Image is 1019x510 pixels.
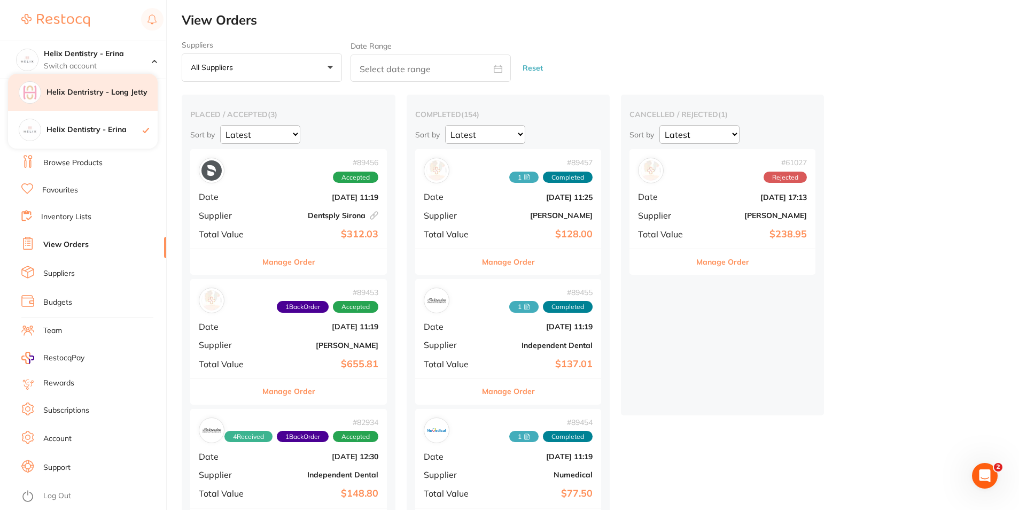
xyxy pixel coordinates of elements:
[265,229,378,240] b: $312.03
[201,160,222,181] img: Dentsply Sirona
[543,301,593,313] span: Completed
[43,353,84,364] span: RestocqPay
[629,130,654,140] p: Sort by
[199,340,256,350] span: Supplier
[277,301,329,313] span: Back orders
[486,488,593,499] b: $77.50
[21,352,84,364] a: RestocqPay
[19,82,41,103] img: Helix Dentristry - Long Jetty
[424,452,477,461] span: Date
[182,41,342,49] label: Suppliers
[44,49,152,59] h4: Helix Dentistry - Erina
[424,489,477,498] span: Total Value
[265,211,378,220] b: Dentsply Sirona
[21,352,34,364] img: RestocqPay
[199,489,256,498] span: Total Value
[199,470,256,480] span: Supplier
[43,326,62,336] a: Team
[509,418,593,427] span: # 89454
[764,158,807,167] span: # 61027
[265,193,378,202] b: [DATE] 11:19
[424,322,477,331] span: Date
[486,322,593,331] b: [DATE] 11:19
[277,288,378,297] span: # 89453
[638,211,691,220] span: Supplier
[700,229,807,240] b: $238.95
[482,378,535,404] button: Manage Order
[43,158,103,168] a: Browse Products
[764,172,807,183] span: Rejected
[543,172,593,183] span: Completed
[629,110,815,119] h2: cancelled / rejected ( 1 )
[43,378,74,389] a: Rewards
[509,301,539,313] span: Received
[224,418,378,427] span: # 82934
[21,14,90,27] img: Restocq Logo
[424,470,477,480] span: Supplier
[182,53,342,82] button: All suppliers
[426,420,447,441] img: Numedical
[333,172,378,183] span: Accepted
[265,452,378,461] b: [DATE] 12:30
[265,470,378,479] b: Independent Dental
[262,378,315,404] button: Manage Order
[21,488,163,505] button: Log Out
[509,288,593,297] span: # 89455
[424,340,477,350] span: Supplier
[415,110,601,119] h2: completed ( 154 )
[415,130,440,140] p: Sort by
[43,434,72,444] a: Account
[199,322,256,331] span: Date
[426,160,447,181] img: Henry Schein Halas
[182,13,1019,28] h2: View Orders
[424,192,477,202] span: Date
[333,158,378,167] span: # 89456
[190,110,387,119] h2: placed / accepted ( 3 )
[199,229,256,239] span: Total Value
[43,462,71,473] a: Support
[190,149,387,275] div: Dentsply Sirona#89456AcceptedDate[DATE] 11:19SupplierDentsply SironaTotal Value$312.03Manage Order
[351,55,511,82] input: Select date range
[19,119,41,141] img: Helix Dentistry - Erina
[224,431,273,443] span: Received
[17,49,38,71] img: Helix Dentistry - Erina
[509,431,539,443] span: Received
[43,239,89,250] a: View Orders
[486,229,593,240] b: $128.00
[486,193,593,202] b: [DATE] 11:25
[333,301,378,313] span: Accepted
[482,249,535,275] button: Manage Order
[190,279,387,405] div: Henry Schein Halas#894531BackOrderAcceptedDate[DATE] 11:19Supplier[PERSON_NAME]Total Value$655.81...
[190,130,215,140] p: Sort by
[519,54,546,82] button: Reset
[424,229,477,239] span: Total Value
[191,63,237,72] p: All suppliers
[44,61,152,72] p: Switch account
[509,172,539,183] span: Received
[199,359,256,369] span: Total Value
[201,290,222,311] img: Henry Schein Halas
[265,359,378,370] b: $655.81
[199,452,256,461] span: Date
[424,359,477,369] span: Total Value
[199,192,256,202] span: Date
[486,341,593,350] b: Independent Dental
[43,268,75,279] a: Suppliers
[43,297,72,308] a: Budgets
[43,405,89,416] a: Subscriptions
[486,211,593,220] b: [PERSON_NAME]
[426,290,447,311] img: Independent Dental
[199,211,256,220] span: Supplier
[700,193,807,202] b: [DATE] 17:13
[641,160,661,181] img: Adam Dental
[42,185,78,196] a: Favourites
[265,341,378,350] b: [PERSON_NAME]
[41,212,91,222] a: Inventory Lists
[265,488,378,499] b: $148.80
[351,42,392,50] label: Date Range
[201,420,222,441] img: Independent Dental
[486,452,593,461] b: [DATE] 11:19
[424,211,477,220] span: Supplier
[262,249,315,275] button: Manage Order
[21,8,90,33] a: Restocq Logo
